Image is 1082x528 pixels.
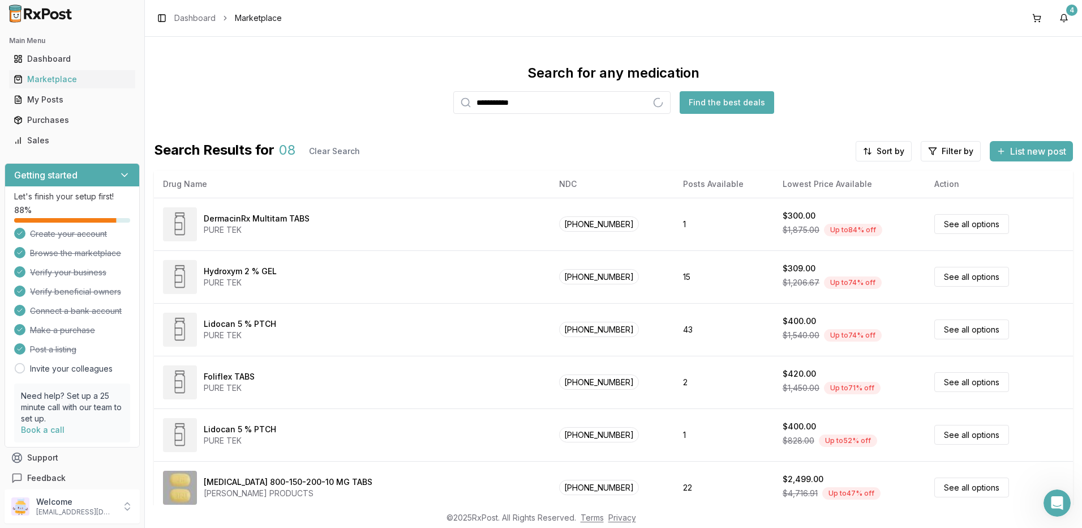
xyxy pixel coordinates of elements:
[783,382,819,394] span: $1,450.00
[824,382,881,394] div: Up to 71 % off
[163,313,197,347] img: Lidocan 5 % PTCH
[30,267,106,278] span: Verify your business
[204,224,310,236] div: PURE TEK
[990,141,1073,161] button: List new post
[5,131,140,150] button: Sales
[30,305,122,317] span: Connect a bank account
[154,141,274,161] span: Search Results for
[990,147,1073,158] a: List new post
[11,497,29,516] img: User avatar
[30,248,121,259] span: Browse the marketplace
[30,286,121,297] span: Verify beneficial owners
[9,36,135,45] h2: Main Menu
[163,260,197,294] img: Hydroxym 2 % GEL
[783,330,819,341] span: $1,540.00
[5,70,140,88] button: Marketplace
[934,425,1009,445] a: See all options
[235,12,282,24] span: Marketplace
[942,146,973,157] span: Filter by
[559,480,639,495] span: [PHONE_NUMBER]
[36,508,115,517] p: [EMAIL_ADDRESS][DOMAIN_NAME]
[163,207,197,241] img: DermacinRx Multitam TABS
[30,363,113,374] a: Invite your colleagues
[163,471,197,505] img: Symtuza 800-150-200-10 MG TABS
[783,277,819,288] span: $1,206.67
[774,171,925,198] th: Lowest Price Available
[204,213,310,224] div: DermacinRx Multitam TABS
[279,141,295,161] span: 08
[30,228,107,240] span: Create your account
[163,418,197,452] img: Lidocan 5 % PTCH
[527,64,699,82] div: Search for any medication
[783,474,823,485] div: $2,499.00
[174,12,216,24] a: Dashboard
[934,214,1009,234] a: See all options
[14,74,131,85] div: Marketplace
[36,496,115,508] p: Welcome
[674,171,774,198] th: Posts Available
[204,318,276,330] div: Lidocan 5 % PTCH
[559,216,639,232] span: [PHONE_NUMBER]
[674,408,774,461] td: 1
[819,435,877,447] div: Up to 52 % off
[300,141,369,161] button: Clear Search
[921,141,981,161] button: Filter by
[9,49,135,69] a: Dashboard
[5,50,140,68] button: Dashboard
[204,371,255,382] div: Foliflex TABS
[14,94,131,105] div: My Posts
[9,90,135,110] a: My Posts
[14,53,131,65] div: Dashboard
[581,513,604,522] a: Terms
[204,424,276,435] div: Lidocan 5 % PTCH
[30,344,76,355] span: Post a listing
[1010,144,1066,158] span: List new post
[674,198,774,250] td: 1
[21,390,123,424] p: Need help? Set up a 25 minute call with our team to set up.
[14,135,131,146] div: Sales
[783,263,815,274] div: $309.00
[877,146,904,157] span: Sort by
[5,91,140,109] button: My Posts
[783,224,819,236] span: $1,875.00
[559,322,639,337] span: [PHONE_NUMBER]
[1055,9,1073,27] button: 4
[822,487,881,500] div: Up to 47 % off
[204,476,372,488] div: [MEDICAL_DATA] 800-150-200-10 MG TABS
[824,276,882,289] div: Up to 74 % off
[204,277,277,288] div: PURE TEK
[14,191,130,202] p: Let's finish your setup first!
[204,488,372,499] div: [PERSON_NAME] PRODUCTS
[674,461,774,514] td: 22
[14,114,131,126] div: Purchases
[783,316,816,327] div: $400.00
[934,320,1009,339] a: See all options
[824,329,882,342] div: Up to 74 % off
[934,372,1009,392] a: See all options
[783,488,818,499] span: $4,716.91
[925,171,1073,198] th: Action
[5,111,140,129] button: Purchases
[783,435,814,446] span: $828.00
[559,427,639,442] span: [PHONE_NUMBER]
[1044,489,1071,517] iframe: Intercom live chat
[154,171,550,198] th: Drug Name
[783,210,815,222] div: $300.00
[680,91,774,114] button: Find the best deals
[559,269,639,284] span: [PHONE_NUMBER]
[30,325,95,336] span: Make a purchase
[204,382,255,394] div: PURE TEK
[783,421,816,432] div: $400.00
[1066,5,1077,16] div: 4
[550,171,674,198] th: NDC
[27,472,66,484] span: Feedback
[9,130,135,151] a: Sales
[5,448,140,468] button: Support
[608,513,636,522] a: Privacy
[5,468,140,488] button: Feedback
[856,141,912,161] button: Sort by
[674,250,774,303] td: 15
[674,356,774,408] td: 2
[934,267,1009,287] a: See all options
